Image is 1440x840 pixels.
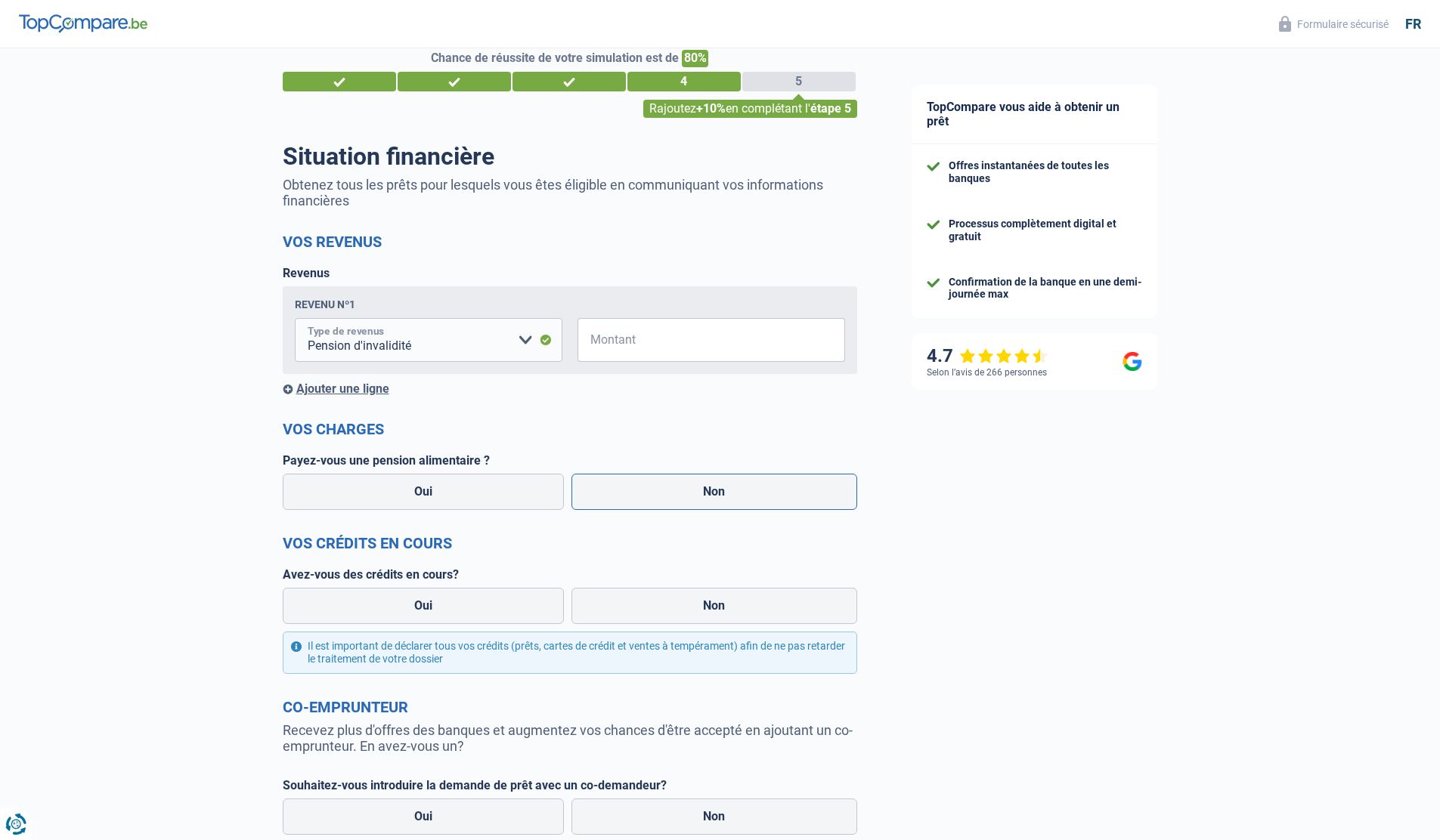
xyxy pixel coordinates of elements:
span: +10% [696,101,726,116]
div: 3 [513,72,626,91]
label: Avez-vous des crédits en cours? [283,567,857,582]
p: Obtenez tous les prêts pour lesquels vous êtes éligible en communiquant vos informations financières [283,177,857,208]
label: Oui [283,588,565,624]
h2: Vos charges [283,420,857,438]
span: € [578,318,596,362]
label: Non [571,474,857,510]
span: étape 5 [810,101,851,116]
div: TopCompare vous aide à obtenir un prêt [912,85,1157,144]
label: Non [571,798,857,835]
label: Non [571,588,857,624]
div: 4 [627,72,741,91]
h2: Vos revenus [283,233,857,251]
label: Oui [283,798,565,835]
div: Rajoutez en complétant l' [643,100,857,118]
div: Revenu nº1 [295,298,355,310]
label: Oui [283,474,565,510]
div: 4.7 [927,345,1048,367]
h2: Co-emprunteur [283,698,857,716]
label: Revenus [283,266,330,280]
div: Il est important de déclarer tous vos crédits (prêts, cartes de crédit et ventes à tempérament) a... [283,632,857,674]
span: 80% [682,50,708,67]
img: TopCompare Logo [19,14,147,32]
label: Souhaitez-vous introduire la demande de prêt avec un co-demandeur? [283,778,857,792]
div: 5 [742,72,856,91]
label: Payez-vous une pension alimentaire ? [283,453,857,468]
div: 1 [283,72,396,91]
span: Chance de réussite de votre simulation est de [431,51,679,65]
div: Confirmation de la banque en une demi-journée max [949,276,1142,301]
h1: Situation financière [283,142,857,171]
div: Ajouter une ligne [283,381,857,396]
div: 2 [398,72,511,91]
h2: Vos crédits en cours [283,534,857,552]
p: Recevez plus d'offres des banques et augmentez vos chances d'être accepté en ajoutant un co-empru... [283,722,857,754]
div: Offres instantanées de toutes les banques [949,159,1142,185]
button: Formulaire sécurisé [1270,11,1398,36]
div: Processus complètement digital et gratuit [949,218,1142,243]
div: fr [1405,16,1421,32]
div: Selon l’avis de 266 personnes [927,367,1047,378]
